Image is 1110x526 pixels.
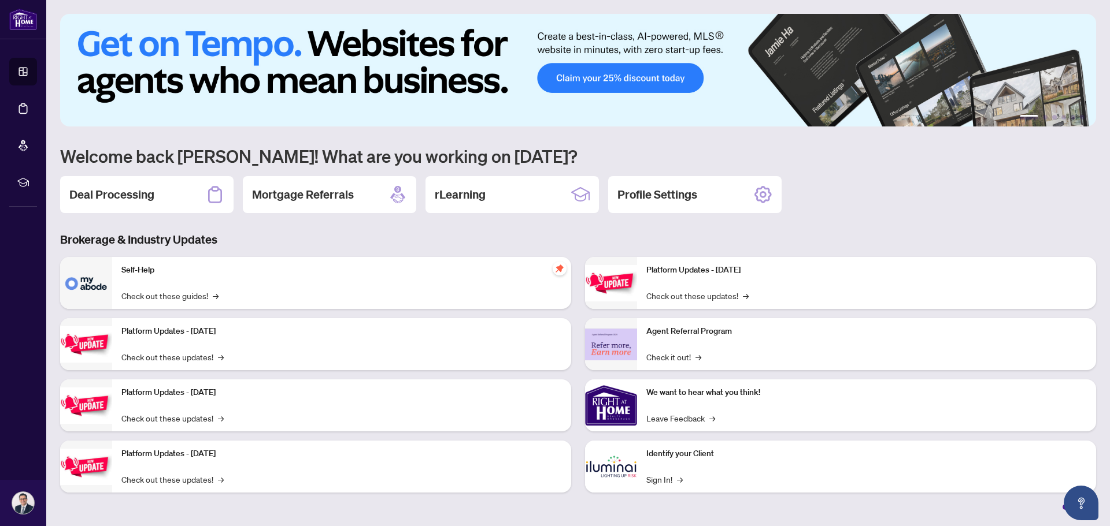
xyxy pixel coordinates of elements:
[60,387,112,424] img: Platform Updates - July 21, 2025
[1064,486,1098,520] button: Open asap
[1061,115,1066,120] button: 4
[695,350,701,363] span: →
[218,412,224,424] span: →
[1052,115,1057,120] button: 3
[9,9,37,30] img: logo
[121,264,562,277] p: Self-Help
[69,186,154,203] h2: Deal Processing
[12,492,34,514] img: Profile Icon
[617,186,697,203] h2: Profile Settings
[121,350,224,363] a: Check out these updates!→
[60,326,112,363] img: Platform Updates - September 16, 2025
[743,289,749,302] span: →
[60,232,1096,248] h3: Brokerage & Industry Updates
[218,350,224,363] span: →
[60,14,1096,126] img: Slide 0
[585,329,637,360] img: Agent Referral Program
[646,447,1087,460] p: Identify your Client
[646,412,715,424] a: Leave Feedback→
[553,262,567,275] span: pushpin
[1043,115,1048,120] button: 2
[213,289,219,302] span: →
[218,473,224,486] span: →
[60,449,112,485] img: Platform Updates - July 8, 2025
[646,473,683,486] a: Sign In!→
[646,386,1087,399] p: We want to hear what you think!
[1071,115,1075,120] button: 5
[585,379,637,431] img: We want to hear what you think!
[121,386,562,399] p: Platform Updates - [DATE]
[121,412,224,424] a: Check out these updates!→
[121,473,224,486] a: Check out these updates!→
[646,289,749,302] a: Check out these updates!→
[121,447,562,460] p: Platform Updates - [DATE]
[1080,115,1085,120] button: 6
[60,257,112,309] img: Self-Help
[1020,115,1038,120] button: 1
[121,325,562,338] p: Platform Updates - [DATE]
[646,325,1087,338] p: Agent Referral Program
[252,186,354,203] h2: Mortgage Referrals
[60,145,1096,167] h1: Welcome back [PERSON_NAME]! What are you working on [DATE]?
[585,265,637,301] img: Platform Updates - June 23, 2025
[677,473,683,486] span: →
[121,289,219,302] a: Check out these guides!→
[709,412,715,424] span: →
[585,441,637,493] img: Identify your Client
[435,186,486,203] h2: rLearning
[646,264,1087,277] p: Platform Updates - [DATE]
[646,350,701,363] a: Check it out!→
